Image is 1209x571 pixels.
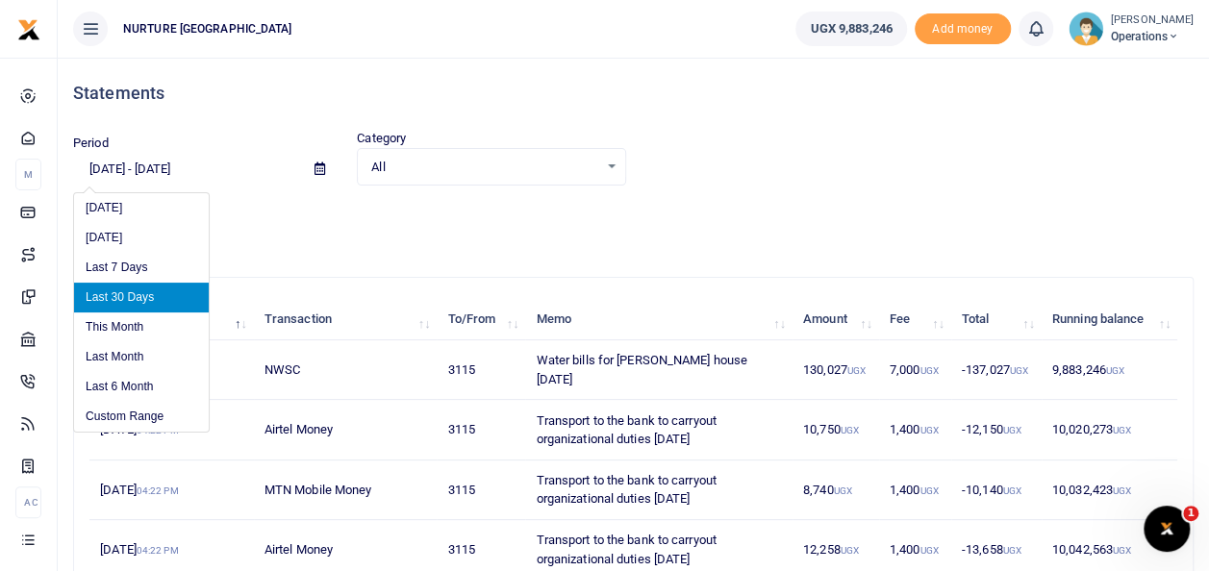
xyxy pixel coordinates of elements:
[1042,460,1177,520] td: 10,032,423
[74,223,209,253] li: [DATE]
[1113,545,1131,556] small: UGX
[951,460,1042,520] td: -10,140
[74,283,209,312] li: Last 30 Days
[1111,28,1194,45] span: Operations
[357,129,406,148] label: Category
[74,253,209,283] li: Last 7 Days
[254,340,438,400] td: NWSC
[1003,425,1021,435] small: UGX
[74,402,209,432] li: Custom Range
[89,460,254,520] td: [DATE]
[74,312,209,342] li: This Month
[1183,506,1198,521] span: 1
[919,425,938,435] small: UGX
[793,460,879,520] td: 8,740
[525,400,792,459] td: Transport to the bank to carryout organizational duties [DATE]
[879,400,951,459] td: 1,400
[847,365,866,376] small: UGX
[1010,365,1028,376] small: UGX
[1003,545,1021,556] small: UGX
[254,400,438,459] td: Airtel Money
[73,83,1194,104] h4: Statements
[919,365,938,376] small: UGX
[915,13,1011,45] li: Toup your wallet
[137,545,179,556] small: 04:22 PM
[437,460,525,520] td: 3115
[833,485,851,496] small: UGX
[879,460,951,520] td: 1,400
[137,485,179,496] small: 04:22 PM
[17,21,40,36] a: logo-small logo-large logo-large
[793,400,879,459] td: 10,750
[371,158,597,177] span: All
[1144,506,1190,552] iframe: Intercom live chat
[74,342,209,372] li: Last Month
[1042,400,1177,459] td: 10,020,273
[73,209,1194,229] p: Download
[525,340,792,400] td: Water bills for [PERSON_NAME] house [DATE]
[793,340,879,400] td: 130,027
[437,340,525,400] td: 3115
[1113,425,1131,435] small: UGX
[951,340,1042,400] td: -137,027
[73,153,299,186] input: select period
[841,545,859,556] small: UGX
[1042,340,1177,400] td: 9,883,246
[15,159,41,190] li: M
[841,425,859,435] small: UGX
[1069,12,1103,46] img: profile-user
[1111,12,1194,29] small: [PERSON_NAME]
[437,299,525,340] th: To/From: activate to sort column ascending
[15,486,41,518] li: Ac
[879,299,951,340] th: Fee: activate to sort column ascending
[1003,485,1021,496] small: UGX
[915,20,1011,35] a: Add money
[73,134,109,153] label: Period
[1069,12,1194,46] a: profile-user [PERSON_NAME] Operations
[879,340,951,400] td: 7,000
[919,485,938,496] small: UGX
[919,545,938,556] small: UGX
[74,193,209,223] li: [DATE]
[115,20,300,37] span: NURTURE [GEOGRAPHIC_DATA]
[437,400,525,459] td: 3115
[1042,299,1177,340] th: Running balance: activate to sort column ascending
[254,299,438,340] th: Transaction: activate to sort column ascending
[810,19,892,38] span: UGX 9,883,246
[1113,485,1131,496] small: UGX
[17,18,40,41] img: logo-small
[915,13,1011,45] span: Add money
[254,460,438,520] td: MTN Mobile Money
[951,299,1042,340] th: Total: activate to sort column ascending
[795,12,906,46] a: UGX 9,883,246
[1106,365,1124,376] small: UGX
[788,12,914,46] li: Wallet ballance
[525,460,792,520] td: Transport to the bank to carryout organizational duties [DATE]
[951,400,1042,459] td: -12,150
[74,372,209,402] li: Last 6 Month
[793,299,879,340] th: Amount: activate to sort column ascending
[525,299,792,340] th: Memo: activate to sort column ascending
